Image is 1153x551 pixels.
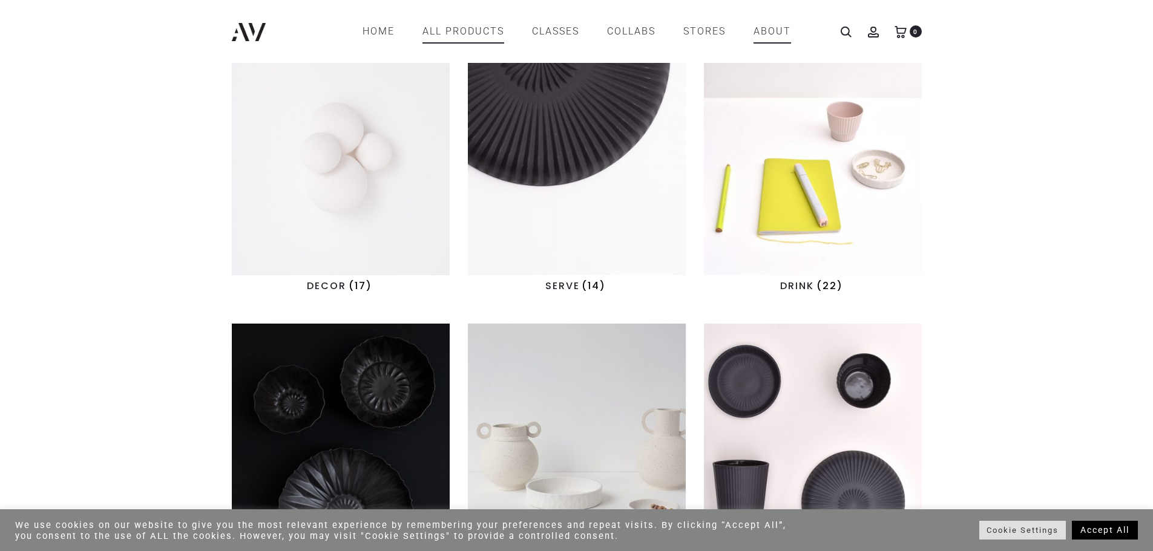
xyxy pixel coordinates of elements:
[232,16,450,275] img: DECOR
[468,16,686,275] img: SERVE
[422,21,504,42] a: All products
[468,275,686,296] h2: SERVE
[895,25,907,37] a: 0
[468,16,686,296] a: Visit product category SERVE
[363,21,395,42] a: Home
[704,275,922,296] h2: DRINK
[607,21,655,42] a: COLLABS
[910,25,922,37] span: 0
[232,16,450,296] a: Visit product category DECOR
[532,21,579,42] a: CLASSES
[346,277,373,295] mark: (17)
[1072,521,1138,540] a: Accept All
[814,277,844,295] mark: (22)
[754,21,791,42] a: ABOUT
[580,277,608,295] mark: (14)
[979,521,1066,540] a: Cookie Settings
[704,16,922,275] img: DRINK
[704,16,922,296] a: Visit product category DRINK
[15,520,801,541] div: We use cookies on our website to give you the most relevant experience by remembering your prefer...
[232,275,450,296] h2: DECOR
[683,21,726,42] a: STORES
